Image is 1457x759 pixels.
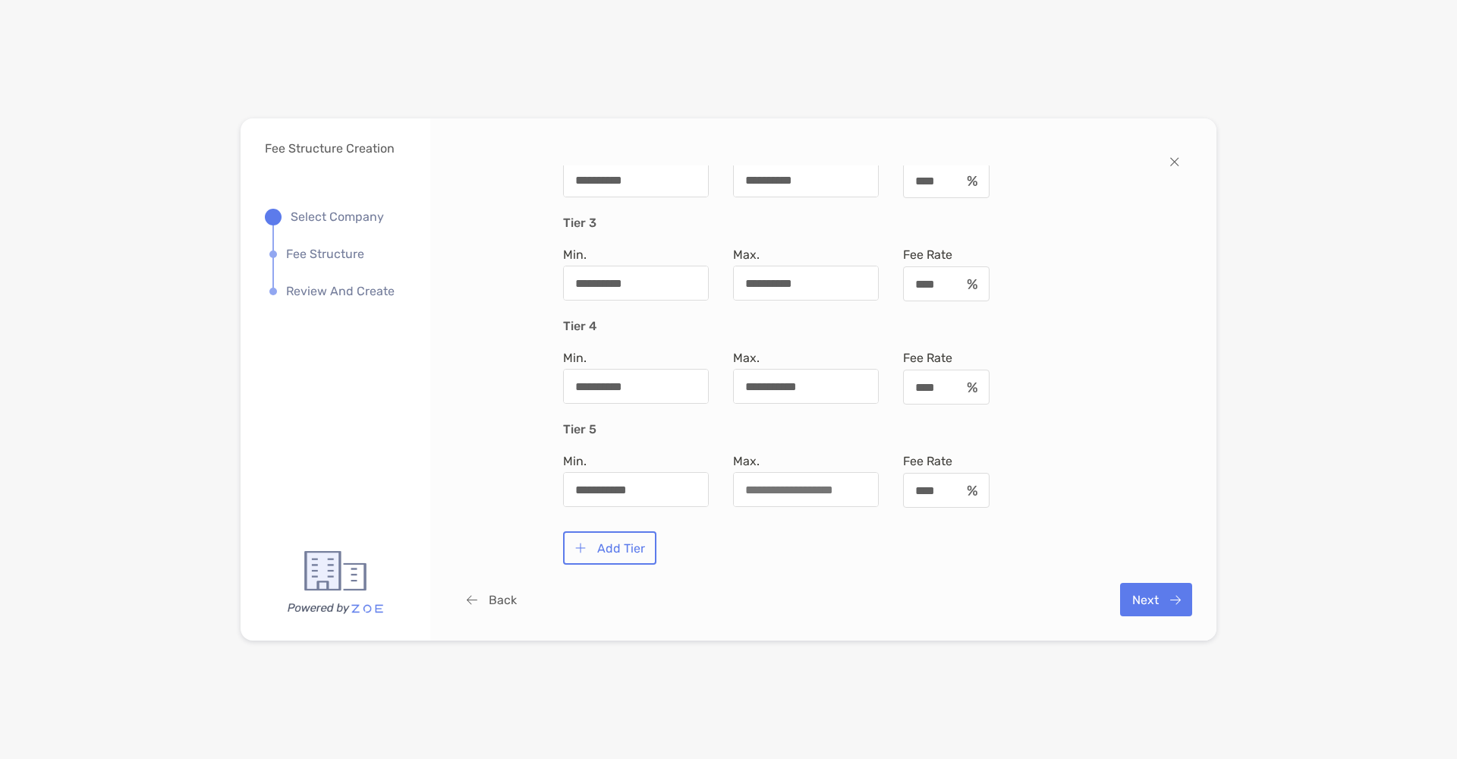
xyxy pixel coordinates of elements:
label: Min. [563,248,587,261]
img: Powered By Zoe Logo [285,601,385,616]
label: Max. [733,351,760,364]
img: input icon [967,279,977,290]
img: input icon [967,382,977,393]
label: Min. [563,455,587,468]
h4: Tier 5 [563,422,596,436]
img: Powered By Zoe Logo [290,540,381,601]
label: Min. [563,351,587,364]
label: Max. [733,248,760,261]
button: Back [455,583,528,616]
p: Review And Create [286,282,395,301]
h4: Tier 4 [563,319,596,333]
p: Fee Structure Creation [265,141,395,156]
input: Fee Rateinput icon [904,381,961,394]
span: Fee Rate [903,454,990,468]
span: Fee Rate [903,247,990,262]
img: input icon [967,485,977,496]
label: Max. [733,455,760,468]
input: Fee Rateinput icon [904,278,961,291]
input: Fee Rateinput icon [904,175,961,187]
p: Fee Structure [286,244,364,263]
img: input icon [967,175,977,187]
button: Add Tier [563,531,656,565]
button: Next [1120,583,1192,616]
p: Select Company [291,207,384,226]
span: Fee Rate [903,351,990,365]
input: Fee Rateinput icon [904,484,961,497]
h4: Tier 3 [563,216,596,230]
